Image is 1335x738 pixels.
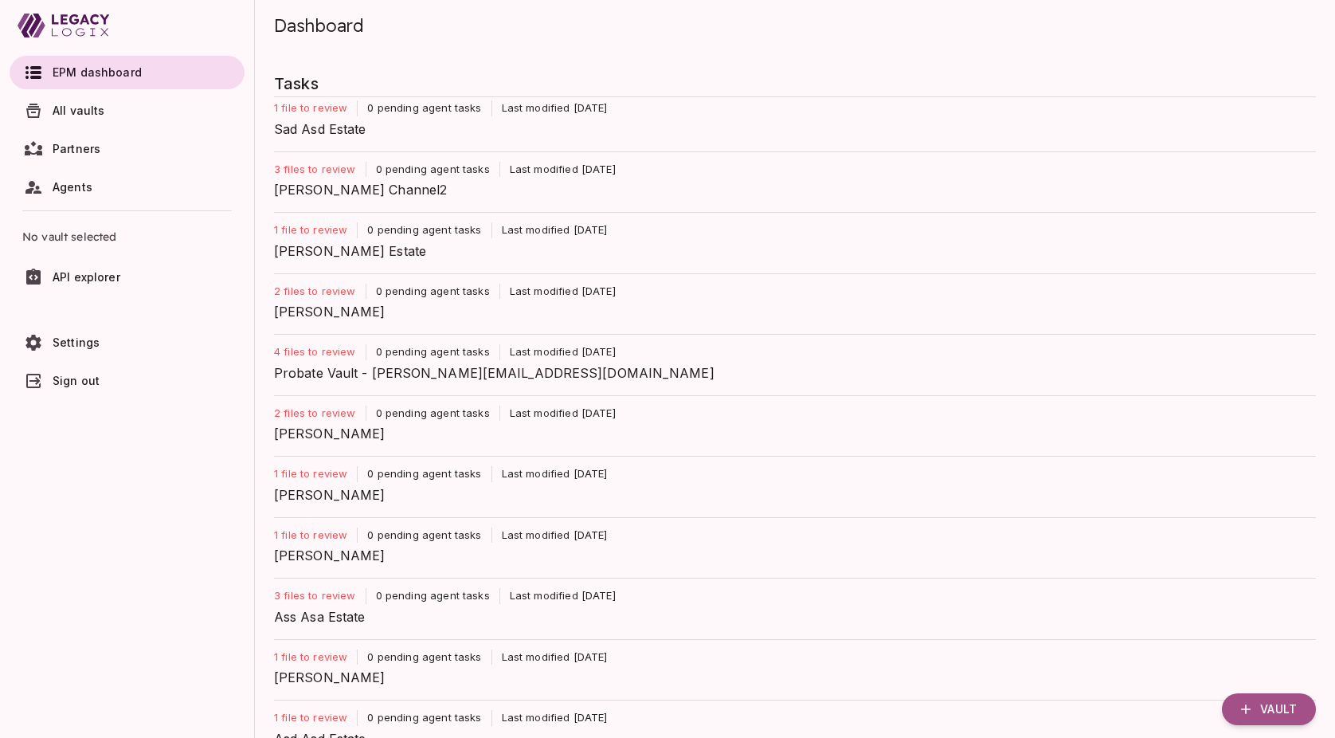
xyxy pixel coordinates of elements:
[10,171,245,204] a: Agents
[274,180,1303,199] span: [PERSON_NAME] Channel2
[10,326,245,359] a: Settings
[10,364,245,398] a: Sign out
[358,650,491,665] p: 0 pending agent tasks
[1260,702,1297,716] span: Vault
[500,588,616,604] p: Last modified [DATE]
[274,120,1303,139] span: Sad Asd Estate
[274,241,1303,261] span: [PERSON_NAME] Estate
[53,104,105,117] span: All vaults
[366,406,499,422] p: 0 pending agent tasks
[53,65,142,79] span: EPM dashboard
[274,162,366,178] p: 3 files to review
[274,546,1303,565] span: [PERSON_NAME]
[274,344,366,360] p: 4 files to review
[53,270,120,284] span: API explorer
[358,222,491,238] p: 0 pending agent tasks
[274,100,357,116] p: 1 file to review
[274,485,1303,504] span: [PERSON_NAME]
[274,222,357,238] p: 1 file to review
[500,284,616,300] p: Last modified [DATE]
[274,588,366,604] p: 3 files to review
[500,406,616,422] p: Last modified [DATE]
[492,528,608,544] p: Last modified [DATE]
[492,466,608,482] p: Last modified [DATE]
[53,374,100,387] span: Sign out
[274,363,1303,383] span: Probate Vault - [PERSON_NAME][EMAIL_ADDRESS][DOMAIN_NAME]
[366,162,499,178] p: 0 pending agent tasks
[366,344,499,360] p: 0 pending agent tasks
[274,284,366,300] p: 2 files to review
[274,406,366,422] p: 2 files to review
[274,302,1303,321] span: [PERSON_NAME]
[366,588,499,604] p: 0 pending agent tasks
[358,466,491,482] p: 0 pending agent tasks
[274,607,1303,626] span: Ass Asa Estate
[358,100,491,116] p: 0 pending agent tasks
[492,222,608,238] p: Last modified [DATE]
[492,650,608,665] p: Last modified [DATE]
[10,261,245,294] a: API explorer
[22,218,232,256] span: No vault selected
[274,71,1316,96] span: Tasks
[366,284,499,300] p: 0 pending agent tasks
[274,424,1303,443] span: [PERSON_NAME]
[500,344,616,360] p: Last modified [DATE]
[10,56,245,89] a: EPM dashboard
[10,94,245,128] a: All vaults
[10,132,245,166] a: Partners
[274,668,1303,687] span: [PERSON_NAME]
[1222,693,1316,725] button: Vault
[274,528,357,544] p: 1 file to review
[53,180,92,194] span: Agents
[274,14,364,37] span: Dashboard
[274,466,357,482] p: 1 file to review
[53,142,100,155] span: Partners
[53,336,100,349] span: Settings
[492,100,608,116] p: Last modified [DATE]
[500,162,616,178] p: Last modified [DATE]
[358,528,491,544] p: 0 pending agent tasks
[274,650,357,665] p: 1 file to review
